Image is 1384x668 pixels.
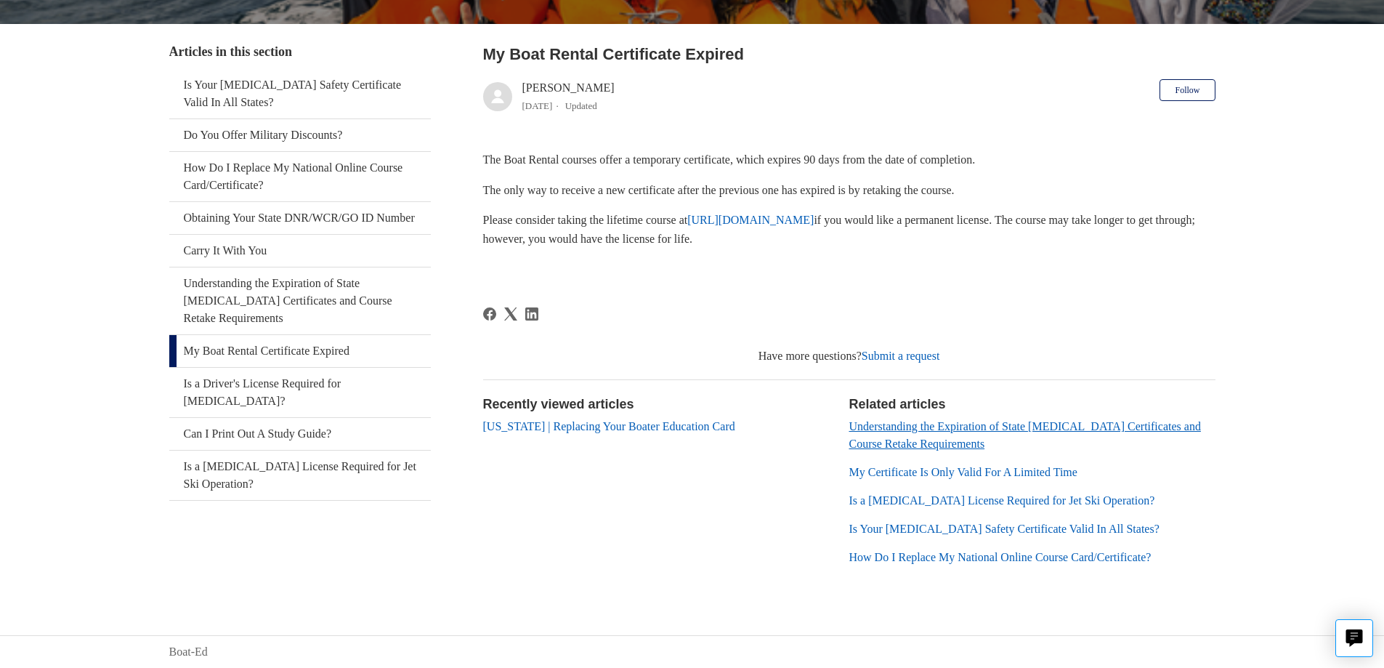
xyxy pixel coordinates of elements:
h2: Recently viewed articles [483,395,835,414]
a: Boat-Ed [169,643,208,661]
div: Have more questions? [483,347,1215,365]
h2: Related articles [849,395,1215,414]
a: Obtaining Your State DNR/WCR/GO ID Number [169,202,431,234]
a: My Certificate Is Only Valid For A Limited Time [849,466,1077,478]
span: The Boat Rental courses offer a temporary certificate, which expires 90 days from the date of com... [483,153,976,166]
a: X Corp [504,307,517,321]
a: Understanding the Expiration of State [MEDICAL_DATA] Certificates and Course Retake Requirements [849,420,1201,450]
svg: Share this page on LinkedIn [525,307,538,321]
a: Is Your [MEDICAL_DATA] Safety Certificate Valid In All States? [169,69,431,118]
span: Please consider taking the lifetime course at if you would like a permanent license. The course m... [483,214,1195,245]
a: Facebook [483,307,496,321]
a: Can I Print Out A Study Guide? [169,418,431,450]
span: Articles in this section [169,44,292,59]
a: Submit a request [862,350,940,362]
a: Understanding the Expiration of State [MEDICAL_DATA] Certificates and Course Retake Requirements [169,267,431,334]
a: Is a [MEDICAL_DATA] License Required for Jet Ski Operation? [169,451,431,500]
li: Updated [565,100,597,111]
button: Follow Article [1160,79,1215,101]
a: Do You Offer Military Discounts? [169,119,431,151]
a: Is Your [MEDICAL_DATA] Safety Certificate Valid In All States? [849,523,1160,535]
div: [PERSON_NAME] [522,79,615,114]
a: Is a [MEDICAL_DATA] License Required for Jet Ski Operation? [849,494,1155,507]
a: [US_STATE] | Replacing Your Boater Education Card [483,420,735,432]
svg: Share this page on X Corp [504,307,517,321]
a: How Do I Replace My National Online Course Card/Certificate? [169,152,431,201]
time: 03/01/2024, 15:59 [522,100,553,111]
span: The only way to receive a new certificate after the previous one has expired is by retaking the c... [483,184,955,196]
a: My Boat Rental Certificate Expired [169,335,431,367]
a: Carry It With You [169,235,431,267]
a: Is a Driver's License Required for [MEDICAL_DATA]? [169,368,431,417]
button: Live chat [1335,619,1373,657]
a: How Do I Replace My National Online Course Card/Certificate? [849,551,1152,563]
a: LinkedIn [525,307,538,321]
svg: Share this page on Facebook [483,307,496,321]
h2: My Boat Rental Certificate Expired [483,42,1215,66]
a: [URL][DOMAIN_NAME] [687,214,814,226]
